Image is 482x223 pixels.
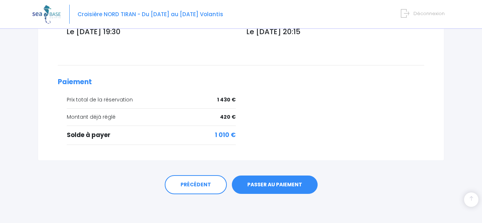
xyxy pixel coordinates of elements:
[67,113,236,121] div: Montant déjà réglé
[78,10,223,18] span: Croisière NORD TIRAN - Du [DATE] au [DATE] Volantis
[67,96,236,104] div: Prix total de la réservation
[232,176,318,194] a: PASSER AU PAIEMENT
[215,131,236,140] span: 1 010 €
[220,113,236,121] span: 420 €
[217,96,236,104] span: 1 430 €
[247,26,425,37] p: Le [DATE] 20:15
[67,26,236,37] p: Le [DATE] 19:30
[413,10,445,17] span: Déconnexion
[58,78,424,86] h2: Paiement
[165,175,227,195] a: PRÉCÉDENT
[67,131,236,140] div: Solde à payer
